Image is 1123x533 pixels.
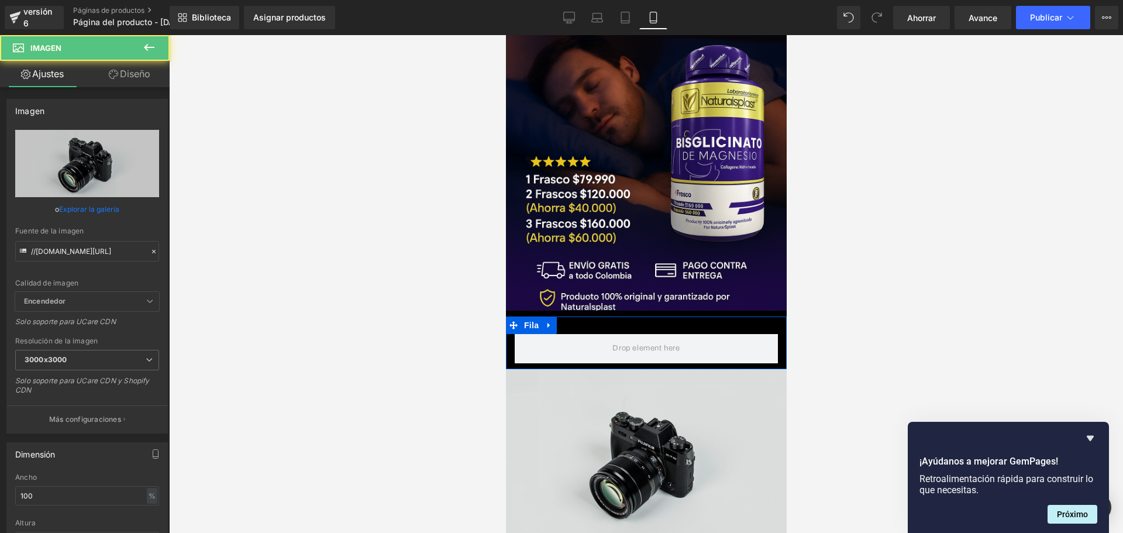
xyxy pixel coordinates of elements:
button: Más configuraciones [7,405,167,433]
button: Deshacer [837,6,860,29]
input: Enlace [15,241,159,262]
font: Biblioteca [192,12,231,22]
font: Página del producto - [DATE] 22:55:22 [73,17,224,27]
font: % [149,491,156,500]
a: Computadora portátil [583,6,611,29]
font: Ancho [15,473,37,482]
font: Encendedor [24,297,66,305]
font: Ajustes [32,68,64,80]
font: Páginas de productos [73,6,144,15]
h2: ¡Ayúdanos a mejorar GemPages! [919,455,1097,469]
font: Retroalimentación rápida para construir lo que necesitas. [919,473,1093,496]
a: Tableta [611,6,639,29]
font: Solo soporte para UCare CDN [15,317,116,326]
a: De oficina [555,6,583,29]
font: 3000x3000 [25,355,67,364]
font: Ahorrar [907,13,936,23]
font: Asignar productos [253,12,326,22]
a: Nueva Biblioteca [170,6,239,29]
a: Expandir / Contraer [36,281,51,299]
font: Imagen [30,43,61,53]
font: Publicar [1030,12,1062,22]
a: versión 6 [5,6,64,29]
a: Avance [955,6,1011,29]
font: versión 6 [23,6,52,28]
a: Diseño [87,61,172,87]
font: Imagen [15,106,44,116]
font: Explorar la galería [59,205,119,214]
font: ¡Ayúdanos a mejorar GemPages! [919,456,1058,467]
button: Más [1095,6,1118,29]
font: Avance [969,13,997,23]
font: o [55,205,59,214]
a: Móvil [639,6,667,29]
font: Próximo [1057,510,1088,519]
font: Fuente de la imagen [15,226,84,235]
font: Calidad de imagen [15,278,78,287]
input: auto [15,486,159,506]
button: Publicar [1016,6,1090,29]
font: Altura [15,518,36,527]
button: Rehacer [865,6,888,29]
font: Dimensión [15,449,56,459]
button: Ocultar encuesta [1083,431,1097,445]
font: Solo soporte para UCare CDN y Shopify CDN [15,376,150,394]
font: Resolución de la imagen [15,336,98,345]
button: Siguiente pregunta [1048,505,1097,524]
a: Páginas de productos [73,6,208,15]
font: Diseño [120,68,150,80]
font: Fila [18,286,33,295]
div: ¡Ayúdanos a mejorar GemPages! [919,431,1097,524]
font: Más configuraciones [49,415,121,424]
